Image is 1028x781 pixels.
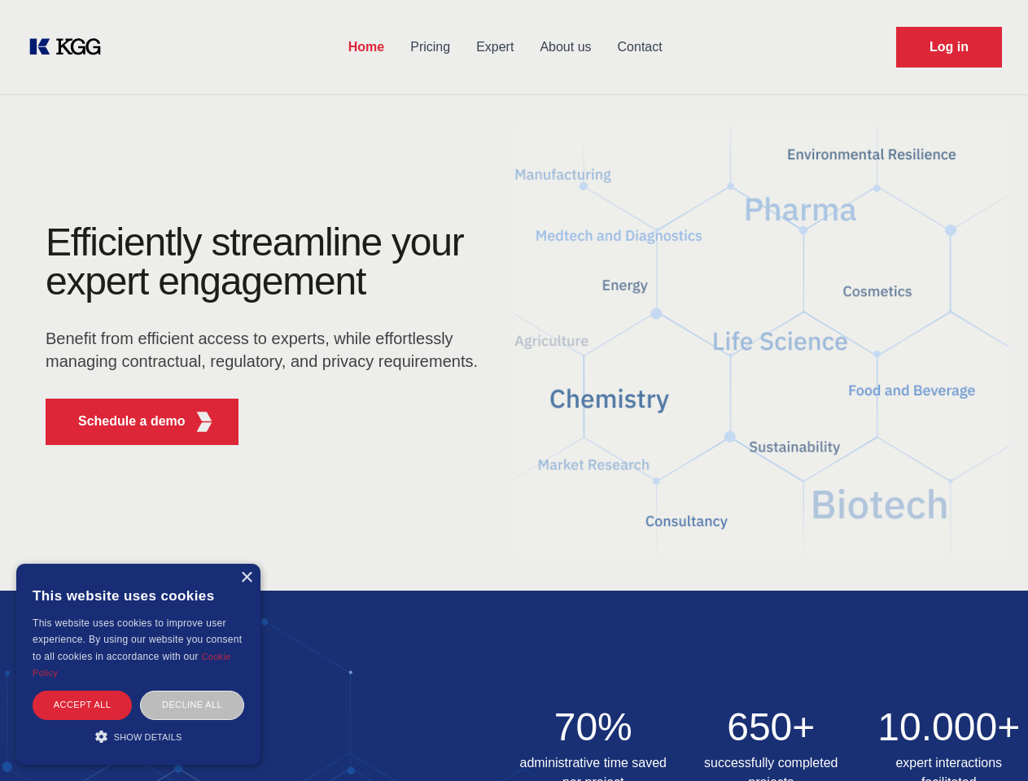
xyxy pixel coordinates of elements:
div: Decline all [140,691,244,719]
h2: 650+ [692,708,851,747]
button: Schedule a demoKGG Fifth Element RED [46,399,238,445]
a: Cookie Policy [33,652,231,678]
img: KGG Fifth Element RED [514,106,1009,574]
a: KOL Knowledge Platform: Talk to Key External Experts (KEE) [26,34,114,60]
a: Request Demo [896,27,1002,68]
h1: Efficiently streamline your expert engagement [46,223,488,301]
h2: 70% [514,708,673,747]
img: KGG Fifth Element RED [195,412,215,432]
div: Close [240,572,252,584]
iframe: Chat Widget [947,703,1028,781]
a: Home [335,26,397,68]
a: About us [527,26,604,68]
div: Accept all [33,691,132,719]
p: Benefit from efficient access to experts, while effortlessly managing contractual, regulatory, an... [46,327,488,373]
p: Schedule a demo [78,412,186,431]
div: Show details [33,728,244,744]
span: Show details [114,732,182,742]
a: Expert [463,26,527,68]
a: Pricing [397,26,463,68]
span: This website uses cookies to improve user experience. By using our website you consent to all coo... [33,617,242,662]
div: This website uses cookies [33,576,244,615]
a: Contact [605,26,676,68]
